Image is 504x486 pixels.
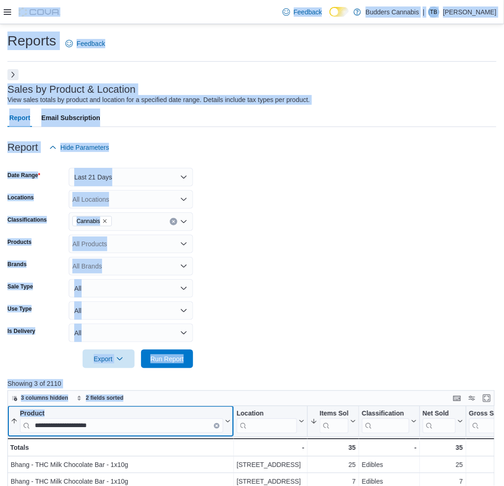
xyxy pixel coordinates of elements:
[214,423,220,429] button: Clear input
[237,410,297,419] div: Location
[141,350,193,368] button: Run Report
[294,7,322,17] span: Feedback
[9,109,30,127] span: Report
[60,143,109,152] span: Hide Parameters
[41,109,100,127] span: Email Subscription
[69,301,193,320] button: All
[423,6,425,18] p: |
[20,410,223,434] div: Product
[19,7,60,17] img: Cova
[86,395,123,402] span: 2 fields sorted
[237,442,304,454] div: -
[310,410,356,434] button: Items Sold
[430,6,437,18] span: TB
[7,238,32,246] label: Products
[423,410,456,419] div: Net Sold
[20,410,223,419] div: Product
[362,410,417,434] button: Classification
[237,460,304,471] div: [STREET_ADDRESS]
[72,216,112,226] span: Cannabis
[423,410,463,434] button: Net Sold
[11,410,231,434] button: ProductClear input
[362,442,417,454] div: -
[443,6,497,18] p: [PERSON_NAME]
[77,39,105,48] span: Feedback
[77,217,100,226] span: Cannabis
[279,3,326,21] a: Feedback
[310,442,356,454] div: 35
[7,305,32,313] label: Use Type
[102,218,108,224] button: Remove Cannabis from selection in this group
[423,460,463,471] div: 25
[10,442,231,454] div: Totals
[362,460,417,471] div: Edibles
[11,460,231,471] div: Bhang - THC Milk Chocolate Bar - 1x10g
[481,393,492,404] button: Enter fullscreen
[7,261,26,268] label: Brands
[88,350,129,368] span: Export
[237,410,297,434] div: Location
[366,6,419,18] p: Budders Cannabis
[170,218,177,225] button: Clear input
[423,410,456,434] div: Net Sold
[150,354,184,364] span: Run Report
[7,142,38,153] h3: Report
[7,194,34,201] label: Locations
[362,410,409,434] div: Classification
[7,216,47,224] label: Classifications
[69,324,193,342] button: All
[362,410,409,419] div: Classification
[21,395,68,402] span: 3 columns hidden
[83,350,135,368] button: Export
[45,138,113,157] button: Hide Parameters
[7,283,33,290] label: Sale Type
[320,410,349,434] div: Items Sold
[180,240,187,248] button: Open list of options
[7,32,56,50] h1: Reports
[180,196,187,203] button: Open list of options
[8,393,72,404] button: 3 columns hidden
[466,393,478,404] button: Display options
[237,410,304,434] button: Location
[428,6,439,18] div: Trevor Bell
[69,279,193,298] button: All
[7,69,19,80] button: Next
[69,168,193,186] button: Last 21 Days
[7,379,500,389] p: Showing 3 of 2110
[62,34,109,53] a: Feedback
[73,393,127,404] button: 2 fields sorted
[7,95,310,105] div: View sales totals by product and location for a specified date range. Details include tax types p...
[452,393,463,404] button: Keyboard shortcuts
[7,172,40,179] label: Date Range
[310,460,356,471] div: 25
[180,262,187,270] button: Open list of options
[7,327,35,335] label: Is Delivery
[7,84,136,95] h3: Sales by Product & Location
[423,442,463,454] div: 35
[330,7,349,17] input: Dark Mode
[320,410,349,419] div: Items Sold
[180,218,187,225] button: Open list of options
